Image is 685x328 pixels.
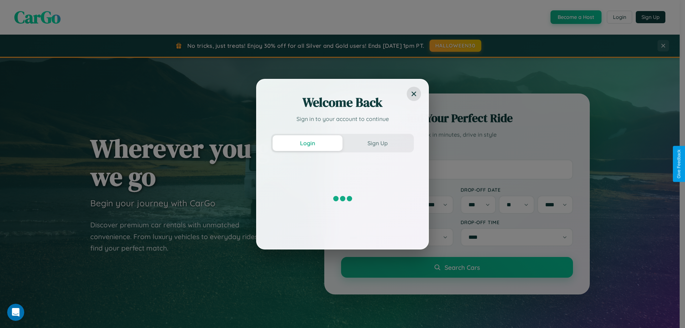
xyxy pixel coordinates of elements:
iframe: Intercom live chat [7,304,24,321]
div: Give Feedback [676,150,681,178]
h2: Welcome Back [271,94,414,111]
p: Sign in to your account to continue [271,115,414,123]
button: Login [273,135,342,151]
button: Sign Up [342,135,412,151]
